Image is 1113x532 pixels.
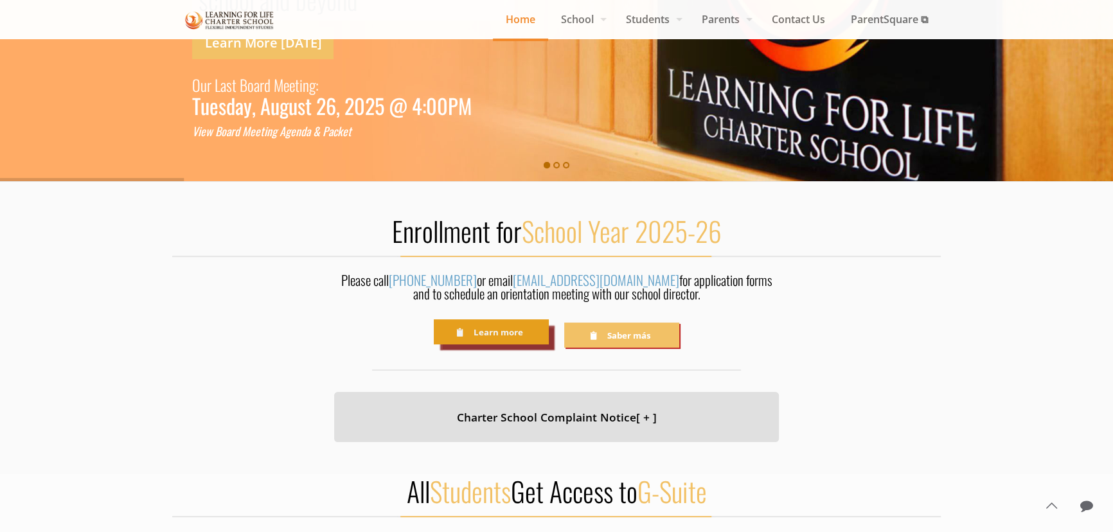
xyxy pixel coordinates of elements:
div: a [254,72,260,98]
div: t [305,98,312,114]
div: O [192,72,200,98]
div: s [298,98,305,114]
a: Back to top icon [1038,492,1065,519]
div: d [226,98,235,114]
div: e [255,123,260,139]
div: d [264,72,271,98]
div: : [316,72,319,98]
div: A [280,123,285,139]
span: [ + ] [636,409,656,425]
a: Our Last Board Meeting: Tuesday, August 26, 2025 @ 4:00PM [192,72,472,114]
span: ParentSquare ⧉ [838,10,941,29]
div: V [192,123,198,139]
div: M [242,123,250,139]
span: Students [430,471,511,511]
div: g [280,98,289,114]
a: [PHONE_NUMBER] [388,270,476,290]
div: u [200,72,207,98]
div: u [289,98,298,114]
div: e [250,123,255,139]
div: r [231,123,235,139]
div: e [200,123,206,139]
div: @ [389,98,407,114]
div: a [220,72,226,98]
div: n [267,123,272,139]
div: B [215,123,221,139]
div: e [283,72,289,98]
h4: Charter School Complaint Notice [350,408,763,427]
span: School Year 2025-26 [522,211,722,251]
div: t [295,72,299,98]
h2: Enrollment for [172,214,941,247]
div: t [260,123,264,139]
div: o [247,72,254,98]
div: L [215,72,220,98]
div: M [458,98,472,114]
div: i [299,72,303,98]
div: P [323,123,328,139]
div: : [422,98,426,114]
div: , [336,98,340,114]
span: G-Suite [637,471,707,511]
div: 4 [412,98,422,114]
a: View Board Meeting Agenda & Packet [192,123,352,139]
div: Please call or email for application forms and to schedule an orientation meeting with our school... [334,273,779,307]
div: d [301,123,306,139]
div: P [448,98,458,114]
div: , [252,98,256,114]
div: a [226,123,231,139]
span: Students [613,10,689,29]
span: Contact Us [759,10,838,29]
div: e [343,123,348,139]
div: 2 [344,98,354,114]
a: Learn more [434,319,549,344]
span: Home [493,10,548,29]
div: y [244,98,252,114]
a: [EMAIL_ADDRESS][DOMAIN_NAME] [512,270,679,290]
div: s [218,98,226,114]
a: Saber más [564,323,679,348]
div: c [333,123,337,139]
span: Parents [689,10,759,29]
div: s [226,72,232,98]
div: w [206,123,213,139]
div: 5 [375,98,384,114]
div: 0 [437,98,448,114]
div: i [198,123,200,139]
div: r [260,72,264,98]
div: & [313,123,320,139]
div: t [232,72,236,98]
div: o [221,123,226,139]
div: k [337,123,343,139]
div: 0 [426,98,437,114]
div: u [271,98,280,114]
div: B [240,72,247,98]
div: e [289,72,295,98]
h2: All Get Access to [172,474,941,508]
div: g [285,123,290,139]
div: 6 [326,98,336,114]
div: e [209,98,218,114]
div: 2 [365,98,375,114]
div: M [274,72,283,98]
div: r [207,72,211,98]
div: a [235,98,244,114]
div: e [290,123,296,139]
div: a [306,123,310,139]
div: n [303,72,309,98]
div: g [309,72,316,98]
span: School [548,10,613,29]
div: T [192,98,200,114]
div: d [235,123,240,139]
div: 0 [354,98,365,114]
div: a [328,123,333,139]
img: Home [185,9,274,31]
a: Learn More [DATE] [192,27,334,59]
div: A [260,98,271,114]
div: u [200,98,209,114]
div: t [348,123,352,139]
div: i [264,123,267,139]
div: n [296,123,301,139]
div: g [272,123,277,139]
div: 2 [316,98,326,114]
